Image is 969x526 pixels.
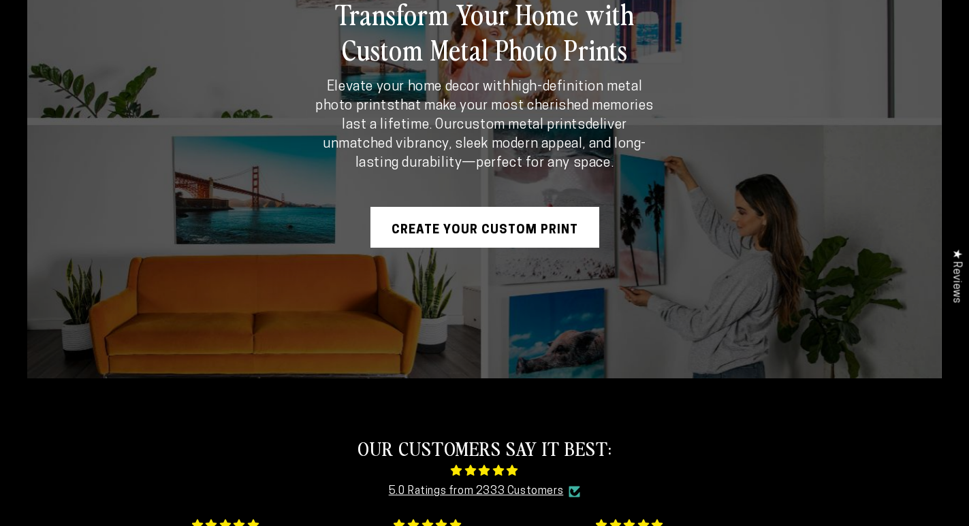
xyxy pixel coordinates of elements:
a: Create Your Custom Print [370,207,599,248]
a: 5.0 Ratings from 2333 Customers [389,482,564,502]
span: 4.85 stars [181,461,788,482]
strong: high-definition metal photo prints [315,80,642,113]
h2: OUR CUSTOMERS SAY IT BEST: [181,435,788,460]
div: Click to open Judge.me floating reviews tab [943,238,969,314]
strong: custom metal prints [457,118,585,132]
p: Elevate your home decor with that make your most cherished memories last a lifetime. Our deliver ... [314,78,656,173]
